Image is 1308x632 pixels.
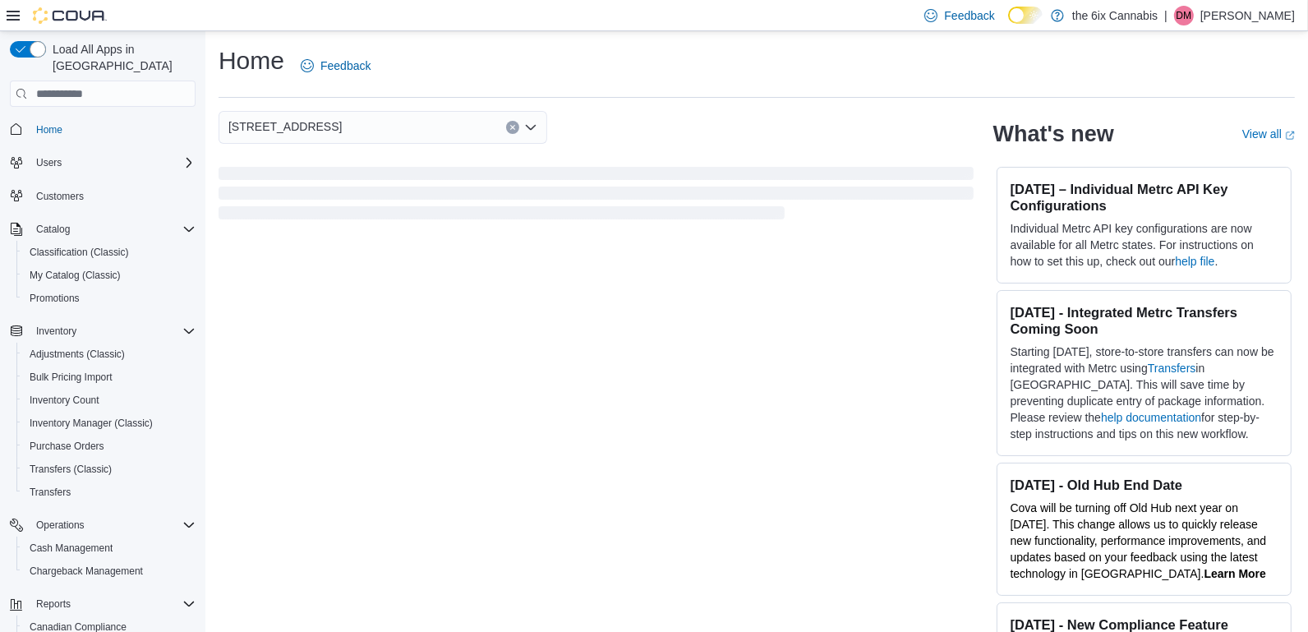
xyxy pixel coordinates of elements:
[23,459,118,479] a: Transfers (Classic)
[16,389,202,412] button: Inventory Count
[1174,6,1194,25] div: Dhwanit Modi
[16,366,202,389] button: Bulk Pricing Import
[16,481,202,504] button: Transfers
[23,390,106,410] a: Inventory Count
[228,117,342,136] span: [STREET_ADDRESS]
[3,320,202,343] button: Inventory
[1072,6,1158,25] p: the 6ix Cannabis
[30,120,69,140] a: Home
[1164,6,1168,25] p: |
[23,482,196,502] span: Transfers
[36,123,62,136] span: Home
[16,412,202,435] button: Inventory Manager (Classic)
[23,288,86,308] a: Promotions
[524,121,537,134] button: Open list of options
[30,515,196,535] span: Operations
[23,367,119,387] a: Bulk Pricing Import
[3,593,202,616] button: Reports
[16,343,202,366] button: Adjustments (Classic)
[1285,131,1295,141] svg: External link
[23,344,196,364] span: Adjustments (Classic)
[1011,344,1278,442] p: Starting [DATE], store-to-store transfers can now be integrated with Metrc using in [GEOGRAPHIC_D...
[23,459,196,479] span: Transfers (Classic)
[30,348,125,361] span: Adjustments (Classic)
[219,44,284,77] h1: Home
[30,371,113,384] span: Bulk Pricing Import
[23,538,119,558] a: Cash Management
[36,325,76,338] span: Inventory
[1204,567,1266,580] a: Learn More
[16,241,202,264] button: Classification (Classic)
[993,121,1114,147] h2: What's new
[23,561,150,581] a: Chargeback Management
[30,594,196,614] span: Reports
[1008,24,1009,25] span: Dark Mode
[16,458,202,481] button: Transfers (Classic)
[23,390,196,410] span: Inventory Count
[46,41,196,74] span: Load All Apps in [GEOGRAPHIC_DATA]
[506,121,519,134] button: Clear input
[30,153,68,173] button: Users
[23,482,77,502] a: Transfers
[23,265,127,285] a: My Catalog (Classic)
[23,265,196,285] span: My Catalog (Classic)
[3,117,202,141] button: Home
[1242,127,1295,141] a: View allExternal link
[23,242,196,262] span: Classification (Classic)
[23,367,196,387] span: Bulk Pricing Import
[3,218,202,241] button: Catalog
[23,413,159,433] a: Inventory Manager (Classic)
[33,7,107,24] img: Cova
[36,156,62,169] span: Users
[30,486,71,499] span: Transfers
[30,118,196,139] span: Home
[30,394,99,407] span: Inventory Count
[23,436,196,456] span: Purchase Orders
[30,219,76,239] button: Catalog
[30,269,121,282] span: My Catalog (Classic)
[30,440,104,453] span: Purchase Orders
[23,288,196,308] span: Promotions
[1177,6,1192,25] span: DM
[30,463,112,476] span: Transfers (Classic)
[16,537,202,560] button: Cash Management
[30,417,153,430] span: Inventory Manager (Classic)
[30,246,129,259] span: Classification (Classic)
[1148,362,1196,375] a: Transfers
[1101,411,1201,424] a: help documentation
[3,184,202,208] button: Customers
[30,515,91,535] button: Operations
[30,565,143,578] span: Chargeback Management
[1011,501,1267,580] span: Cova will be turning off Old Hub next year on [DATE]. This change allows us to quickly release ne...
[30,542,113,555] span: Cash Management
[1011,304,1278,337] h3: [DATE] - Integrated Metrc Transfers Coming Soon
[36,597,71,611] span: Reports
[23,344,131,364] a: Adjustments (Classic)
[30,153,196,173] span: Users
[3,151,202,174] button: Users
[944,7,994,24] span: Feedback
[219,170,974,223] span: Loading
[30,321,83,341] button: Inventory
[3,514,202,537] button: Operations
[16,287,202,310] button: Promotions
[36,190,84,203] span: Customers
[30,219,196,239] span: Catalog
[23,413,196,433] span: Inventory Manager (Classic)
[30,187,90,206] a: Customers
[16,435,202,458] button: Purchase Orders
[30,321,196,341] span: Inventory
[36,223,70,236] span: Catalog
[1200,6,1295,25] p: [PERSON_NAME]
[30,292,80,305] span: Promotions
[23,538,196,558] span: Cash Management
[16,264,202,287] button: My Catalog (Classic)
[1175,255,1214,268] a: help file
[320,58,371,74] span: Feedback
[23,436,111,456] a: Purchase Orders
[1008,7,1043,24] input: Dark Mode
[294,49,377,82] a: Feedback
[1011,477,1278,493] h3: [DATE] - Old Hub End Date
[1011,220,1278,270] p: Individual Metrc API key configurations are now available for all Metrc states. For instructions ...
